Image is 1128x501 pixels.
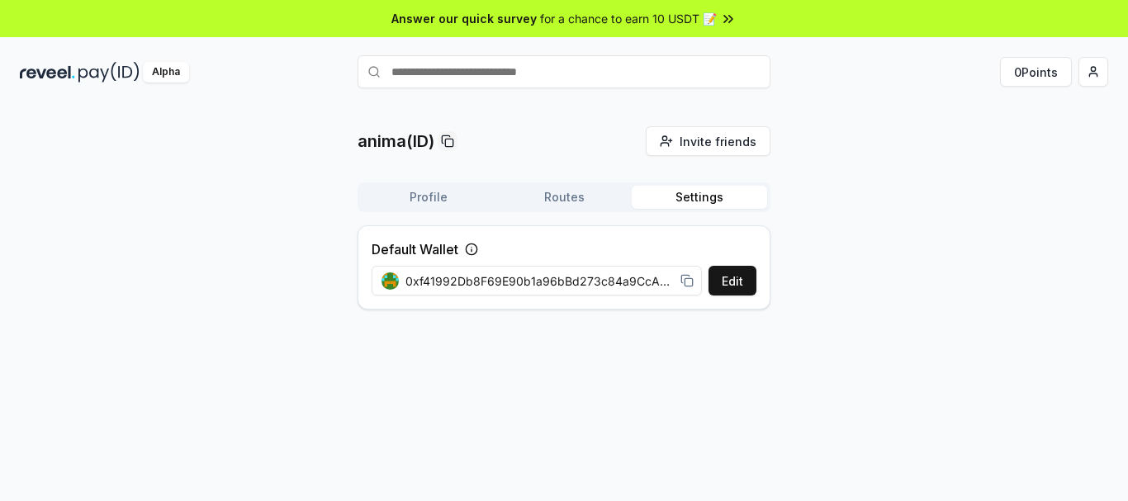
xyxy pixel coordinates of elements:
[372,239,458,259] label: Default Wallet
[709,266,756,295] button: Edit
[361,186,496,209] button: Profile
[143,62,189,83] div: Alpha
[1000,57,1072,87] button: 0Points
[632,186,767,209] button: Settings
[680,133,756,150] span: Invite friends
[540,10,717,27] span: for a chance to earn 10 USDT 📝
[391,10,537,27] span: Answer our quick survey
[358,130,434,153] p: anima(ID)
[78,62,140,83] img: pay_id
[496,186,632,209] button: Routes
[20,62,75,83] img: reveel_dark
[646,126,770,156] button: Invite friends
[405,272,674,290] span: 0xf41992Db8F69E90b1a96bBd273c84a9CcA2b08e8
